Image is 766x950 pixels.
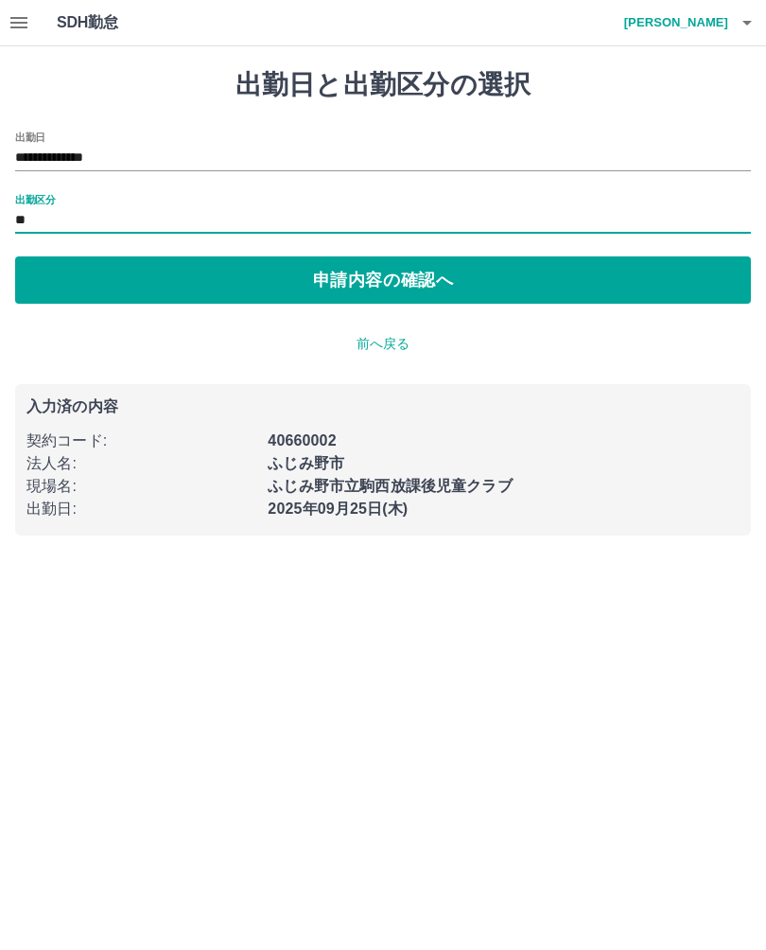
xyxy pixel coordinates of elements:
[26,452,256,475] p: 法人名 :
[26,475,256,498] p: 現場名 :
[15,69,751,101] h1: 出勤日と出勤区分の選択
[15,256,751,304] button: 申請内容の確認へ
[26,430,256,452] p: 契約コード :
[15,192,55,206] label: 出勤区分
[268,478,512,494] b: ふじみ野市立駒西放課後児童クラブ
[268,432,336,449] b: 40660002
[15,130,45,144] label: 出勤日
[15,334,751,354] p: 前へ戻る
[268,501,408,517] b: 2025年09月25日(木)
[26,498,256,520] p: 出勤日 :
[268,455,344,471] b: ふじみ野市
[26,399,740,414] p: 入力済の内容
